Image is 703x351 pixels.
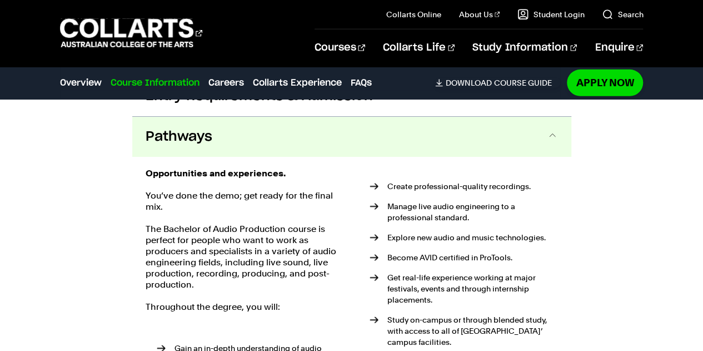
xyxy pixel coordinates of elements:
li: Get real-life experience working at major festivals, events and through internship placements. [370,272,558,305]
a: Collarts Life [383,29,455,66]
li: Create professional-quality recordings. [370,181,558,192]
a: Collarts Experience [253,76,342,90]
a: Apply Now [567,70,643,96]
span: Download [445,78,491,88]
a: Courses [315,29,365,66]
a: Search [602,9,643,20]
a: About Us [459,9,500,20]
a: FAQs [351,76,372,90]
a: Careers [208,76,244,90]
a: Course Information [111,76,200,90]
li: Manage live audio engineering to a professional standard. [370,201,558,223]
li: Explore new audio and music technologies. [370,232,558,243]
a: DownloadCourse Guide [435,78,560,88]
span: Pathways [146,128,212,146]
button: Pathways [132,117,571,157]
p: You’ve done the demo; get ready for the final mix. [146,190,345,212]
li: Study on-campus or through blended study, with access to all of [GEOGRAPHIC_DATA]’ campus facilit... [370,314,558,348]
div: Go to homepage [60,17,202,49]
strong: Opportunities and experiences. [146,168,286,179]
li: Become AVID certified in ProTools. [370,252,558,263]
a: Overview [60,76,102,90]
p: Throughout the degree, you will: [146,301,345,313]
a: Collarts Online [386,9,441,20]
p: The Bachelor of Audio Production course is perfect for people who want to work as producers and s... [146,224,345,290]
a: Student Login [517,9,584,20]
a: Enquire [595,29,643,66]
a: Study Information [472,29,577,66]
